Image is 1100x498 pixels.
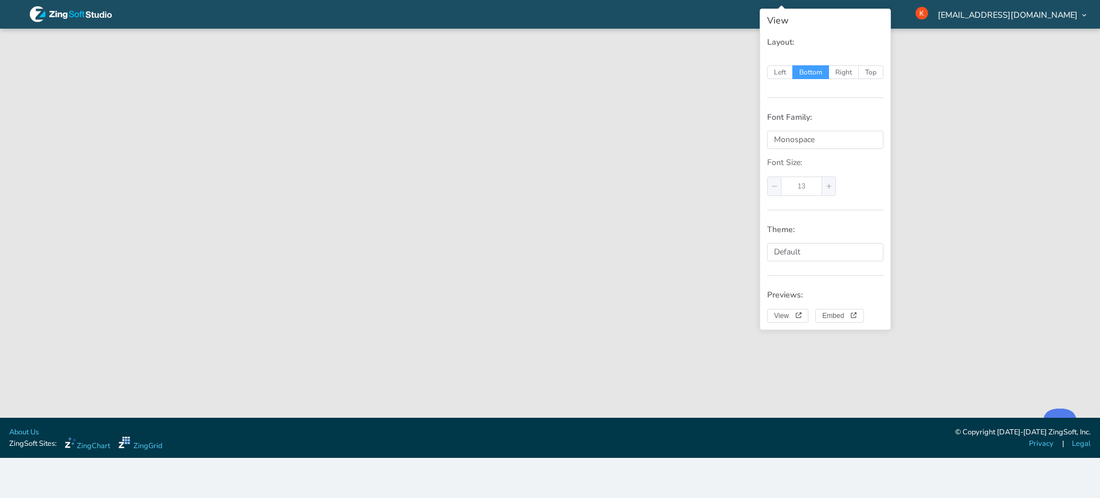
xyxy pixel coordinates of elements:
div: View [760,9,891,330]
span: increase number [822,177,835,195]
span: [EMAIL_ADDRESS][DOMAIN_NAME] [938,11,1078,19]
a: Legal [1072,438,1091,449]
a: ZingGrid [119,437,162,452]
p: Theme: [767,224,883,236]
p: Font Family: [767,112,883,123]
div: © Copyright [DATE]-[DATE] ZingSoft, Inc. [955,427,1091,438]
span: Right [829,65,859,79]
span: View [774,312,802,319]
span: Bottom [793,65,829,79]
a: Privacy [1029,438,1054,449]
div: [EMAIL_ADDRESS][DOMAIN_NAME] [920,8,1086,21]
span: ZingSoft Sites: [9,438,57,449]
span: Top [859,65,883,79]
span: Embed [822,312,857,319]
p: Layout: [767,37,883,48]
p: Previews: [767,289,883,301]
button: View [767,309,808,323]
span: Default [774,246,800,257]
a: ZingChart [65,437,110,452]
span: Left [767,65,793,79]
div: View [767,16,883,25]
div: radio-group [767,65,883,79]
a: About Us [9,427,39,438]
button: Embed [815,309,864,323]
p: Font Size: [767,157,883,168]
iframe: Help Scout Beacon - Open [1043,409,1077,443]
img: ACg8ocKfK-wMLKw-dMDqpk1qGEIlGe9xw6JA9fyW5CJwcK9HrYBMyw=s96-c [916,7,928,19]
span: | [1062,438,1064,449]
span: Monospace [774,134,815,145]
span: decrease number [768,177,781,195]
